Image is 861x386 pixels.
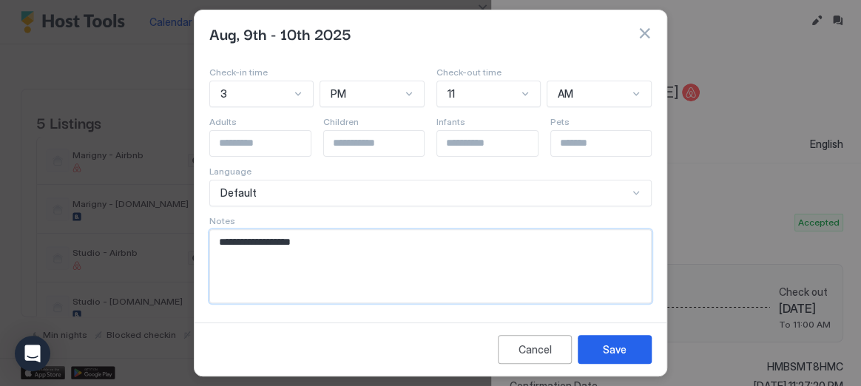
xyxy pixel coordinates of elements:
[210,131,331,156] input: Input Field
[551,131,672,156] input: Input Field
[550,116,570,127] span: Pets
[209,67,268,78] span: Check-in time
[603,342,627,357] div: Save
[323,116,359,127] span: Children
[498,335,572,364] button: Cancel
[519,342,552,357] div: Cancel
[437,131,558,156] input: Input Field
[209,215,235,226] span: Notes
[578,335,652,364] button: Save
[210,230,651,302] textarea: Input Field
[220,186,257,200] span: Default
[436,67,502,78] span: Check-out time
[220,87,227,101] span: 3
[448,87,455,101] span: 11
[209,22,351,44] span: Aug, 9th - 10th 2025
[331,87,346,101] span: PM
[209,166,251,177] span: Language
[209,116,237,127] span: Adults
[15,336,50,371] div: Open Intercom Messenger
[558,87,573,101] span: AM
[436,116,465,127] span: Infants
[324,131,445,156] input: Input Field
